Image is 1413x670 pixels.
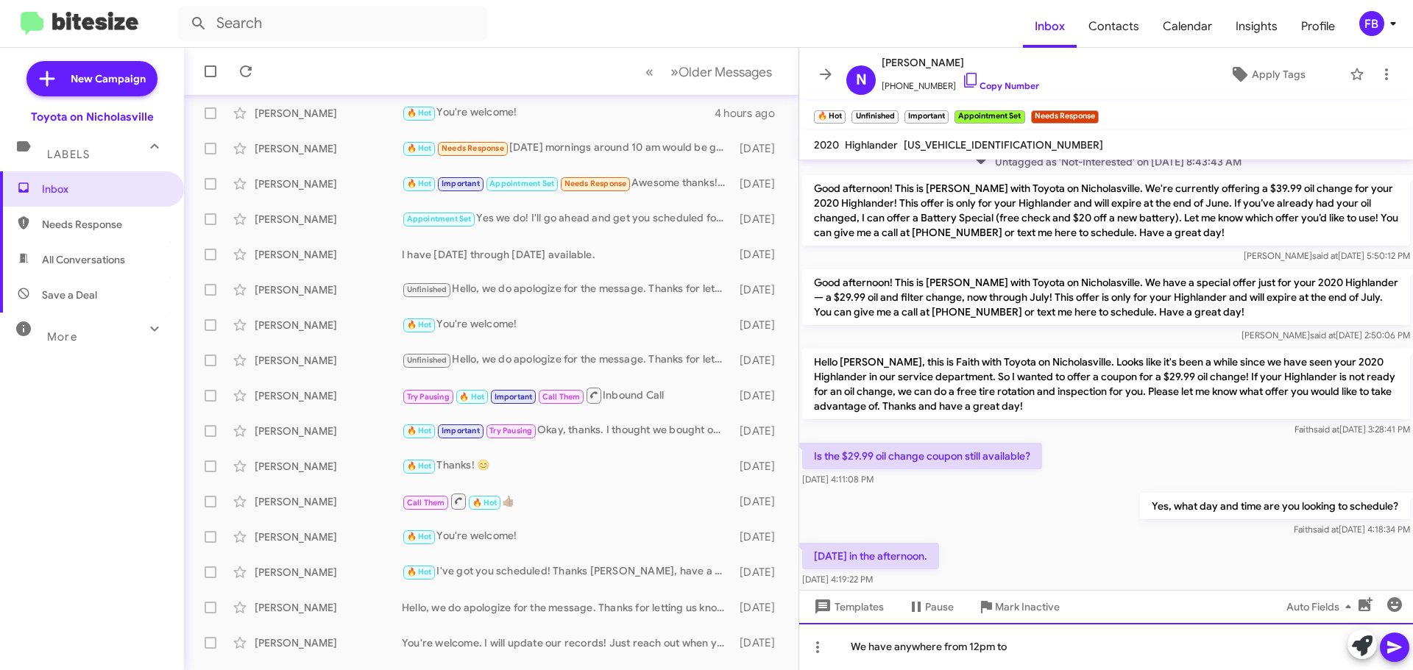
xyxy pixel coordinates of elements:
[407,320,432,329] span: 🔥 Hot
[1289,5,1347,48] a: Profile
[255,388,402,403] div: [PERSON_NAME]
[407,285,447,294] span: Unfinished
[1191,61,1342,88] button: Apply Tags
[255,494,402,509] div: [PERSON_NAME]
[47,148,90,161] span: Labels
[637,57,781,87] nav: Page navigation example
[732,494,787,509] div: [DATE]
[802,269,1410,325] p: Good afternoon! This is [PERSON_NAME] with Toyota on Nicholasville. We have a special offer just ...
[802,474,874,485] span: [DATE] 4:11:08 PM
[255,282,402,297] div: [PERSON_NAME]
[402,563,732,580] div: I've got you scheduled! Thanks [PERSON_NAME], have a great day!
[402,316,732,333] div: You're welcome!
[407,143,432,153] span: 🔥 Hot
[407,426,432,435] span: 🔥 Hot
[178,6,487,41] input: Search
[662,57,781,87] button: Next
[645,63,654,81] span: «
[255,530,402,544] div: [PERSON_NAME]
[407,567,432,577] span: 🔥 Hot
[732,565,787,580] div: [DATE]
[402,352,732,368] div: Hello, we do apologize for the message. Thanks for letting us know, we will update our records! H...
[255,424,402,438] div: [PERSON_NAME]
[732,212,787,227] div: [DATE]
[1077,5,1151,48] span: Contacts
[1224,5,1289,48] a: Insights
[407,355,447,365] span: Unfinished
[1359,11,1384,36] div: FB
[732,318,787,332] div: [DATE]
[255,318,402,332] div: [PERSON_NAME]
[1244,250,1410,261] span: [PERSON_NAME] [DATE] 5:50:12 PM
[407,532,432,541] span: 🔥 Hot
[1275,594,1369,620] button: Auto Fields
[1242,329,1410,341] span: [PERSON_NAME] [DATE] 2:50:06 PM
[955,110,1024,124] small: Appointment Set
[26,61,157,96] a: New Campaign
[407,108,432,118] span: 🔥 Hot
[1347,11,1397,36] button: FB
[402,104,715,121] div: You're welcome!
[1151,5,1224,48] a: Calendar
[407,461,432,471] span: 🔥 Hot
[42,288,97,302] span: Save a Deal
[732,635,787,650] div: [DATE]
[811,594,884,620] span: Templates
[255,565,402,580] div: [PERSON_NAME]
[42,182,167,196] span: Inbox
[732,353,787,368] div: [DATE]
[904,138,1103,152] span: [US_VEHICLE_IDENTIFICATION_NUMBER]
[255,600,402,615] div: [PERSON_NAME]
[255,141,402,156] div: [PERSON_NAME]
[814,138,839,152] span: 2020
[402,386,732,405] div: Inbound Call
[71,71,146,86] span: New Campaign
[732,282,787,297] div: [DATE]
[732,247,787,262] div: [DATE]
[1294,524,1410,535] span: Faith [DATE] 4:18:34 PM
[851,110,898,124] small: Unfinished
[407,498,445,507] span: Call Them
[1031,110,1099,124] small: Needs Response
[1312,250,1338,261] span: said at
[31,110,154,124] div: Toyota on Nicholasville
[402,528,732,545] div: You're welcome!
[845,138,898,152] span: Highlander
[42,252,125,267] span: All Conversations
[442,426,480,435] span: Important
[255,635,402,650] div: [PERSON_NAME]
[896,594,966,620] button: Pause
[882,71,1039,93] span: [PHONE_NUMBER]
[732,177,787,191] div: [DATE]
[856,68,867,92] span: N
[47,330,77,343] span: More
[402,281,732,298] div: Hello, we do apologize for the message. Thanks for letting us know, we will update our records! H...
[1286,594,1357,620] span: Auto Fields
[1310,329,1336,341] span: said at
[732,388,787,403] div: [DATE]
[255,212,402,227] div: [PERSON_NAME]
[732,600,787,615] div: [DATE]
[1314,424,1339,435] span: said at
[255,177,402,191] div: [PERSON_NAME]
[402,600,732,615] div: Hello, we do apologize for the message. Thanks for letting us know, we will update our records! H...
[402,492,732,510] div: 👍🏽
[670,63,679,81] span: »
[732,424,787,438] div: [DATE]
[472,498,497,507] span: 🔥 Hot
[402,247,732,262] div: I have [DATE] through [DATE] available.
[966,594,1072,620] button: Mark Inactive
[732,141,787,156] div: [DATE]
[802,443,1042,469] p: Is the $29.99 oil change coupon still available?
[402,457,732,474] div: Thanks! 😊
[732,459,787,474] div: [DATE]
[1295,424,1410,435] span: Faith [DATE] 3:28:41 PM
[1252,61,1306,88] span: Apply Tags
[995,594,1060,620] span: Mark Inactive
[402,140,732,157] div: [DATE] mornings around 10 am would be great
[637,57,662,87] button: Previous
[255,106,402,121] div: [PERSON_NAME]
